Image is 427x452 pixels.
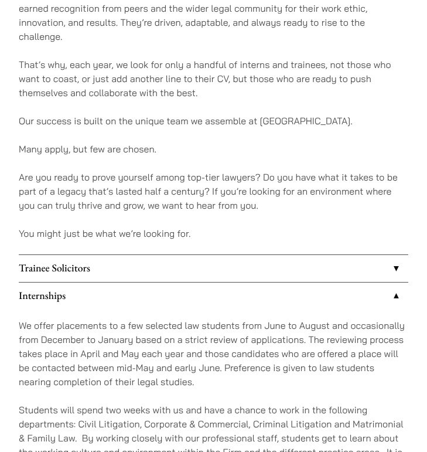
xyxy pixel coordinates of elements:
[19,170,408,212] p: Are you ready to prove yourself among top-tier lawyers? Do you have what it takes to be part of a...
[19,114,408,128] p: Our success is built on the unique team we assemble at [GEOGRAPHIC_DATA].
[19,226,408,240] p: You might just be what we’re looking for.
[19,142,408,156] p: Many apply, but few are chosen.
[19,255,408,282] a: Trainee Solicitors
[19,57,408,100] p: That’s why, each year, we look for only a handful of interns and trainees, not those who want to ...
[19,283,408,310] a: Internships
[19,318,408,389] p: We offer placements to a few selected law students from June to August and occasionally from Dece...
